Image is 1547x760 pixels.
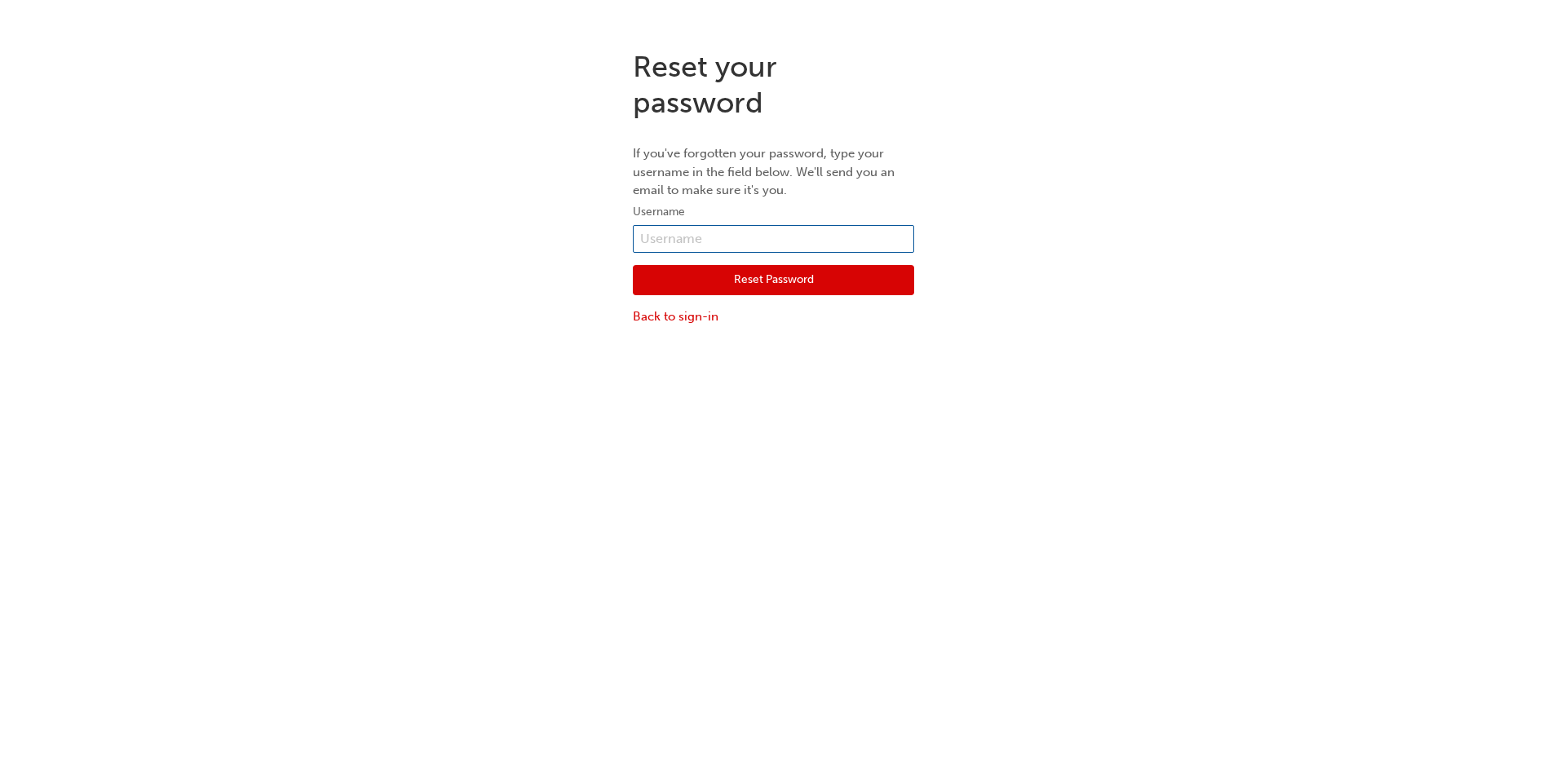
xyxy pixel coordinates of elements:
label: Username [633,202,914,222]
a: Back to sign-in [633,307,914,326]
input: Username [633,225,914,253]
h1: Reset your password [633,49,914,120]
p: If you've forgotten your password, type your username in the field below. We'll send you an email... [633,144,914,200]
button: Reset Password [633,265,914,296]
